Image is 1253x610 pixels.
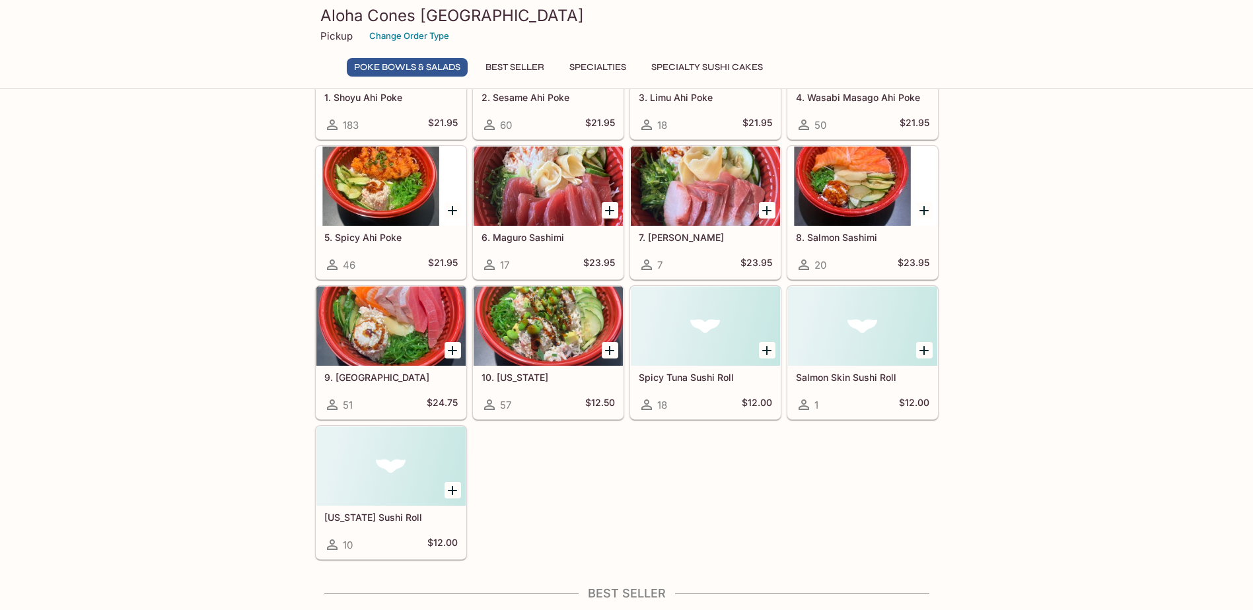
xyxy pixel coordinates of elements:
h5: $12.00 [742,397,772,413]
span: 51 [343,399,353,411]
div: 8. Salmon Sashimi [788,147,937,226]
div: 9. Charashi [316,287,466,366]
div: 5. Spicy Ahi Poke [316,147,466,226]
h5: 8. Salmon Sashimi [796,232,929,243]
button: Specialty Sushi Cakes [644,58,770,77]
h5: 10. [US_STATE] [482,372,615,383]
button: Add California Sushi Roll [445,482,461,498]
a: Spicy Tuna Sushi Roll18$12.00 [630,286,781,419]
button: Add 9. Charashi [445,342,461,358]
button: Add 6. Maguro Sashimi [602,202,618,219]
div: 6. Maguro Sashimi [474,147,623,226]
h5: 2. Sesame Ahi Poke [482,92,615,103]
div: Spicy Tuna Sushi Roll [631,287,780,366]
a: 5. Spicy Ahi Poke46$21.95 [316,146,466,279]
span: 60 [500,119,512,131]
a: 8. Salmon Sashimi20$23.95 [787,146,938,279]
span: 10 [343,539,353,551]
span: 57 [500,399,511,411]
h5: 6. Maguro Sashimi [482,232,615,243]
h5: 4. Wasabi Masago Ahi Poke [796,92,929,103]
div: 7. Hamachi Sashimi [631,147,780,226]
span: 17 [500,259,509,271]
h5: $21.95 [428,117,458,133]
button: Add 8. Salmon Sashimi [916,202,933,219]
span: 20 [814,259,826,271]
span: 183 [343,119,359,131]
h5: Spicy Tuna Sushi Roll [639,372,772,383]
h5: $24.75 [427,397,458,413]
h4: Best Seller [315,586,939,601]
span: 46 [343,259,355,271]
span: 50 [814,119,826,131]
button: Change Order Type [363,26,455,46]
button: Add 10. California [602,342,618,358]
h5: 9. [GEOGRAPHIC_DATA] [324,372,458,383]
h5: $23.95 [740,257,772,273]
h5: $23.95 [583,257,615,273]
button: Poke Bowls & Salads [347,58,468,77]
h5: $21.95 [428,257,458,273]
h5: Salmon Skin Sushi Roll [796,372,929,383]
span: 7 [657,259,662,271]
h5: 3. Limu Ahi Poke [639,92,772,103]
button: Best Seller [478,58,552,77]
a: 10. [US_STATE]57$12.50 [473,286,624,419]
button: Add 5. Spicy Ahi Poke [445,202,461,219]
a: 9. [GEOGRAPHIC_DATA]51$24.75 [316,286,466,419]
button: Add Spicy Tuna Sushi Roll [759,342,775,358]
button: Add Salmon Skin Sushi Roll [916,342,933,358]
h5: $21.95 [585,117,615,133]
span: 18 [657,399,667,411]
span: 1 [814,399,818,411]
a: 6. Maguro Sashimi17$23.95 [473,146,624,279]
a: 7. [PERSON_NAME]7$23.95 [630,146,781,279]
span: 18 [657,119,667,131]
div: 10. California [474,287,623,366]
h5: $12.00 [899,397,929,413]
a: [US_STATE] Sushi Roll10$12.00 [316,426,466,559]
h5: 7. [PERSON_NAME] [639,232,772,243]
h5: 1. Shoyu Ahi Poke [324,92,458,103]
h5: $12.50 [585,397,615,413]
h5: $21.95 [900,117,929,133]
h3: Aloha Cones [GEOGRAPHIC_DATA] [320,5,933,26]
h5: [US_STATE] Sushi Roll [324,512,458,523]
p: Pickup [320,30,353,42]
h5: $12.00 [427,537,458,553]
button: Add 7. Hamachi Sashimi [759,202,775,219]
h5: $21.95 [742,117,772,133]
button: Specialties [562,58,633,77]
h5: $23.95 [898,257,929,273]
div: California Sushi Roll [316,426,466,506]
a: Salmon Skin Sushi Roll1$12.00 [787,286,938,419]
h5: 5. Spicy Ahi Poke [324,232,458,243]
div: Salmon Skin Sushi Roll [788,287,937,366]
